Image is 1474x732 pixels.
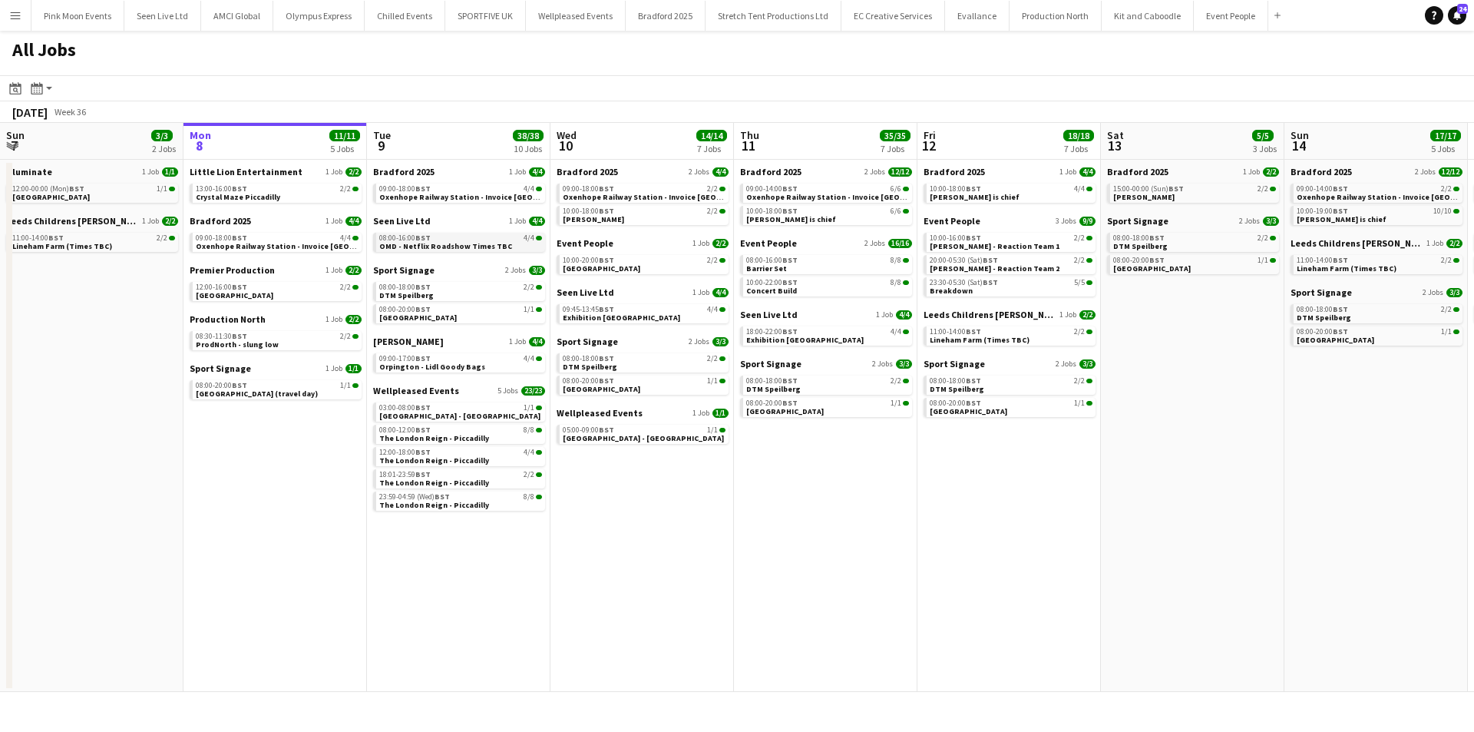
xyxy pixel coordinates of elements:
div: Illuminate1 Job1/112:00-00:00 (Mon)BST1/1[GEOGRAPHIC_DATA] [6,166,178,215]
span: Oxenhope Railway Station - Invoice York Theatre Royal [563,192,798,202]
span: 2/2 [1446,239,1462,248]
a: 08:00-20:00BST1/1[GEOGRAPHIC_DATA] [1297,326,1459,344]
span: 09:00-18:00 [563,185,614,193]
a: Illuminate1 Job1/1 [6,166,178,177]
a: 08:30-11:30BST2/2ProdNorth - slung low [196,331,359,349]
span: 2/2 [707,257,718,264]
span: BST [599,184,614,194]
a: 09:00-18:00BST4/4Oxenhope Railway Station - Invoice [GEOGRAPHIC_DATA] Royal [379,184,542,201]
a: Seen Live Ltd1 Job4/4 [740,309,912,320]
a: Production North1 Job2/2 [190,313,362,325]
span: 1 Job [326,217,342,226]
span: Leeds Childrens Charity Lineham [6,215,139,227]
span: 4/4 [712,167,729,177]
span: Premier Production [190,264,275,276]
a: 08:00-18:00BST2/2DTM Speilberg [1297,304,1459,322]
span: Breakdown [930,286,973,296]
span: 1 Job [1243,167,1260,177]
a: Bradford 20251 Job4/4 [924,166,1096,177]
span: 20:00-05:30 (Sat) [930,257,998,264]
span: Lineham Farm (Times TBC) [12,241,112,251]
a: 12:00-16:00BST2/2[GEOGRAPHIC_DATA] [196,282,359,300]
button: Pink Moon Events [31,1,124,31]
span: 2 Jobs [1423,288,1443,297]
div: Bradford 20251 Job4/409:00-18:00BST4/4Oxenhope Railway Station - Invoice [GEOGRAPHIC_DATA] Royal [190,215,362,264]
div: Bradford 20252 Jobs12/1209:00-14:00BST2/2Oxenhope Railway Station - Invoice [GEOGRAPHIC_DATA] Roy... [1291,166,1462,237]
button: EC Creative Services [841,1,945,31]
span: Azerbaijan [1113,263,1191,273]
span: 13:00-16:00 [196,185,247,193]
span: 10:00-18:00 [563,207,614,215]
span: BST [415,233,431,243]
a: 09:00-18:00BST4/4Oxenhope Railway Station - Invoice [GEOGRAPHIC_DATA] Royal [196,233,359,250]
span: BST [983,277,998,287]
div: Bradford 20251 Job4/410:00-18:00BST4/4[PERSON_NAME] is chief [924,166,1096,215]
span: 2/2 [1074,234,1085,242]
span: Sport Signage [1291,287,1352,298]
span: DTM Speilberg [1113,241,1168,251]
a: 09:00-18:00BST2/2Oxenhope Railway Station - Invoice [GEOGRAPHIC_DATA] Royal [563,184,725,201]
button: SPORTFIVE UK [445,1,526,31]
span: Oxenhope Railway Station - Invoice York Theatre Royal [746,192,981,202]
span: Azerbaijan [1297,335,1374,345]
a: Event People2 Jobs16/16 [740,237,912,249]
button: Event People [1194,1,1268,31]
a: 10:00-22:00BST8/8Concert Build [746,277,909,295]
span: 1 Job [142,167,159,177]
a: 08:00-20:00BST1/1[GEOGRAPHIC_DATA] [1113,255,1276,273]
span: Bradford 2025 [190,215,251,227]
a: 09:45-13:45BST4/4Exhibition [GEOGRAPHIC_DATA] [563,304,725,322]
a: 11:00-14:00BST2/2Lineham Farm (Times TBC) [12,233,175,250]
a: Event People3 Jobs9/9 [924,215,1096,227]
a: 24 [1448,6,1466,25]
span: 5/5 [1074,279,1085,287]
span: Alvaston Hall [12,192,90,202]
div: Seen Live Ltd1 Job4/418:00-22:00BST4/4Exhibition [GEOGRAPHIC_DATA] [740,309,912,358]
div: Bradford 20252 Jobs4/409:00-18:00BST2/2Oxenhope Railway Station - Invoice [GEOGRAPHIC_DATA] Royal... [557,166,729,237]
span: BST [1333,304,1348,314]
span: 09:00-14:00 [1297,185,1348,193]
a: 15:00-00:00 (Sun)BST2/2[PERSON_NAME] [1113,184,1276,201]
a: [PERSON_NAME]1 Job4/4 [373,336,545,347]
a: 08:00-16:00BST4/4OMD - Netflix Roadshow Times TBC [379,233,542,250]
span: OMD - Netflix Roadshow Times TBC [379,241,512,251]
a: 20:00-05:30 (Sat)BST2/2[PERSON_NAME] - Reaction Team 2 [930,255,1092,273]
span: Event People [924,215,980,227]
span: 12:00-00:00 (Mon) [12,185,84,193]
a: 13:00-16:00BST2/2Crystal Maze Piccadilly [196,184,359,201]
a: 11:00-14:00BST2/2Lineham Farm (Times TBC) [930,326,1092,344]
a: Little Lion Entertainment1 Job2/2 [190,166,362,177]
span: 2 Jobs [1415,167,1436,177]
span: BST [782,184,798,194]
span: 11:00-14:00 [12,234,64,242]
span: 2 Jobs [505,266,526,275]
span: 1 Job [142,217,159,226]
span: 2/2 [340,283,351,291]
span: 2 Jobs [864,239,885,248]
span: Leeds Childrens Charity Lineham [1291,237,1423,249]
span: Thornton - Barker is chief [930,192,1020,202]
span: Azerbaijan [379,313,457,323]
span: BST [782,206,798,216]
span: Sport Signage [1107,215,1168,227]
span: BST [232,331,247,341]
span: 10:00-19:00 [1297,207,1348,215]
span: 3 Jobs [1056,217,1076,226]
button: Olympus Express [273,1,365,31]
span: 6/6 [891,207,901,215]
span: Event People [740,237,797,249]
span: Lineham Farm (Times TBC) [1297,263,1396,273]
span: 4/4 [524,234,534,242]
span: 2/2 [1263,167,1279,177]
span: Exhibition White city [746,335,864,345]
span: BST [966,326,981,336]
span: 11:00-14:00 [1297,257,1348,264]
span: 16/16 [888,239,912,248]
span: 8/8 [891,257,901,264]
span: 9/9 [1079,217,1096,226]
span: DTM Speilberg [1297,313,1351,323]
span: 08:00-18:00 [379,283,431,291]
span: BST [232,282,247,292]
a: Sport Signage2 Jobs3/3 [557,336,729,347]
span: 2/2 [340,333,351,340]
